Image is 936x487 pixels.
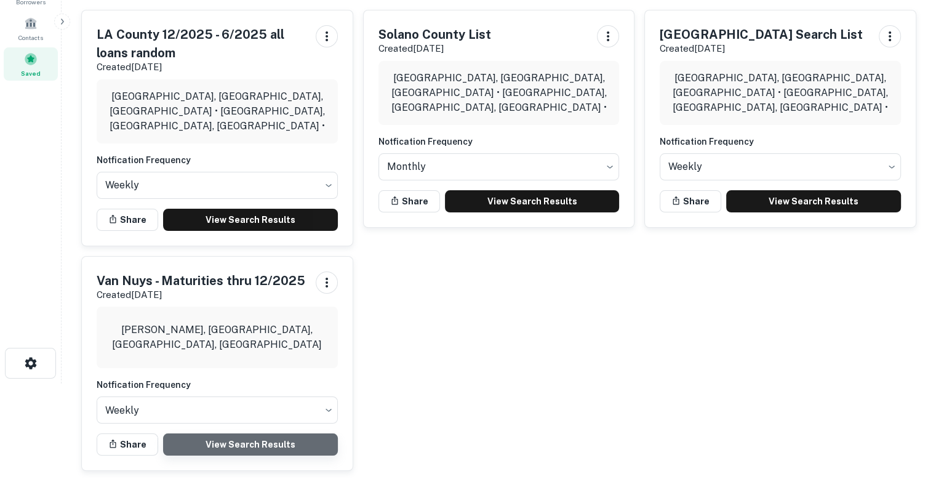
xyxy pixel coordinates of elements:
[97,153,338,167] h6: Notfication Frequency
[106,89,328,134] p: [GEOGRAPHIC_DATA], [GEOGRAPHIC_DATA], [GEOGRAPHIC_DATA] • [GEOGRAPHIC_DATA], [GEOGRAPHIC_DATA], [...
[4,47,58,81] a: Saved
[378,150,620,184] div: Without label
[97,25,306,62] h5: LA County 12/2025 - 6/2025 all loans random
[378,25,491,44] h5: Solano County List
[97,393,338,427] div: Without label
[726,190,901,212] a: View Search Results
[4,12,58,45] a: Contacts
[97,168,338,203] div: Without label
[378,41,491,56] p: Created [DATE]
[106,323,328,352] p: [PERSON_NAME], [GEOGRAPHIC_DATA], [GEOGRAPHIC_DATA], [GEOGRAPHIC_DATA]
[660,25,863,44] h5: [GEOGRAPHIC_DATA] Search List
[670,71,891,115] p: [GEOGRAPHIC_DATA], [GEOGRAPHIC_DATA], [GEOGRAPHIC_DATA] • [GEOGRAPHIC_DATA], [GEOGRAPHIC_DATA], [...
[21,68,41,78] span: Saved
[97,433,158,456] button: Share
[388,71,610,115] p: [GEOGRAPHIC_DATA], [GEOGRAPHIC_DATA], [GEOGRAPHIC_DATA] • [GEOGRAPHIC_DATA], [GEOGRAPHIC_DATA], [...
[378,190,440,212] button: Share
[163,209,338,231] a: View Search Results
[445,190,620,212] a: View Search Results
[660,150,901,184] div: Without label
[97,288,305,302] p: Created [DATE]
[378,135,620,148] h6: Notfication Frequency
[97,272,305,290] h5: Van Nuys - Maturities thru 12/2025
[874,388,936,448] iframe: Chat Widget
[163,433,338,456] a: View Search Results
[97,60,306,74] p: Created [DATE]
[97,209,158,231] button: Share
[18,33,43,42] span: Contacts
[97,378,338,392] h6: Notfication Frequency
[660,190,721,212] button: Share
[660,41,863,56] p: Created [DATE]
[660,135,901,148] h6: Notfication Frequency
